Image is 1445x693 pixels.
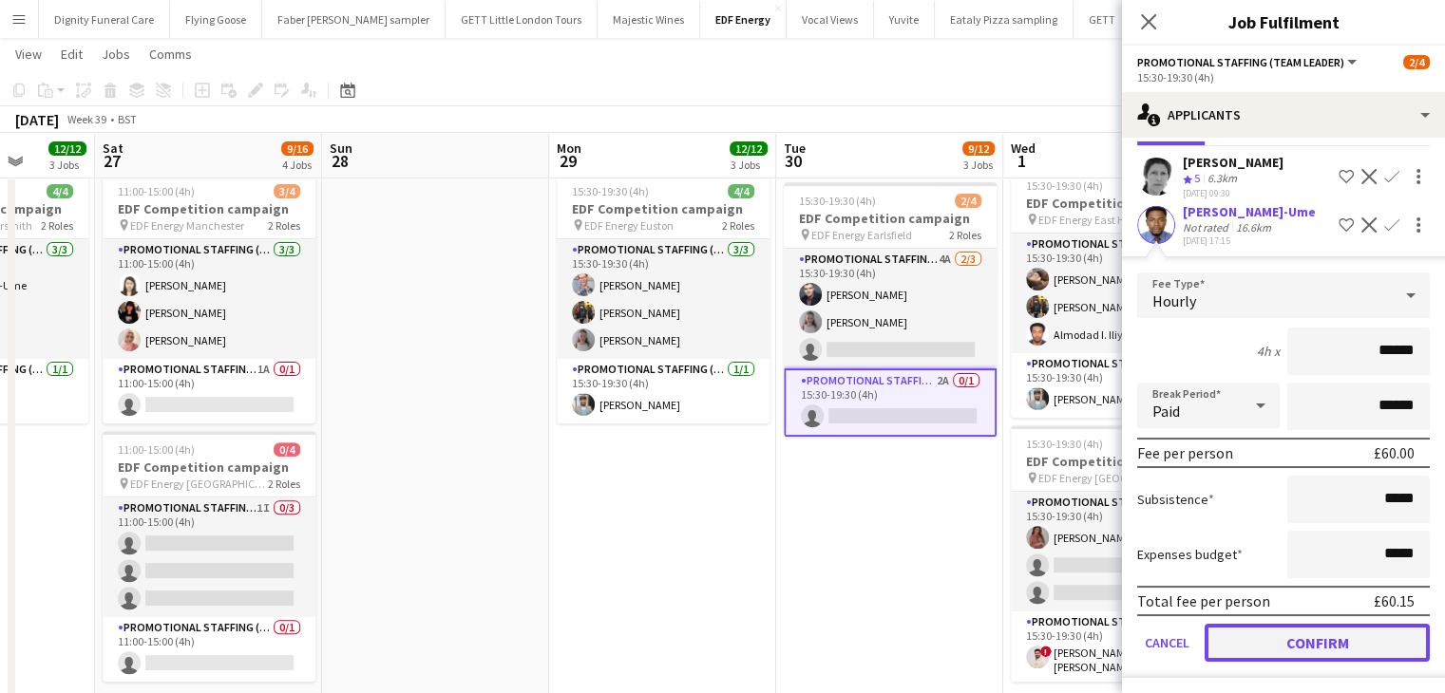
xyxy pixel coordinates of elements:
[784,368,997,437] app-card-role: Promotional Staffing (Team Leader)2A0/115:30-19:30 (4h)
[39,1,170,38] button: Dignity Funeral Care
[1011,453,1224,470] h3: EDF Competition campaign
[1011,611,1224,682] app-card-role: Promotional Staffing (Team Leader)1/115:30-19:30 (4h)![PERSON_NAME] [PERSON_NAME]
[730,141,768,156] span: 12/12
[1011,353,1224,418] app-card-role: Promotional Staffing (Team Leader)1/115:30-19:30 (4h)[PERSON_NAME]
[1074,1,1131,38] button: GETT
[572,184,649,198] span: 15:30-19:30 (4h)
[142,42,200,66] a: Comms
[554,150,581,172] span: 29
[784,182,997,437] app-job-card: 15:30-19:30 (4h)2/4EDF Competition campaign EDF Energy Earlsfield2 RolesPromotional Staffing (Fly...
[1040,646,1052,657] span: !
[1137,443,1233,462] div: Fee per person
[1183,220,1232,234] div: Not rated
[584,218,674,233] span: EDF Energy Euston
[103,617,315,682] app-card-role: Promotional Staffing (Team Leader)0/111:00-15:00 (4h)
[103,359,315,423] app-card-role: Promotional Staffing (Team Leader)1A0/111:00-15:00 (4h)
[811,228,912,242] span: EDF Energy Earlsfield
[1038,471,1176,485] span: EDF Energy [GEOGRAPHIC_DATA]
[963,158,994,172] div: 3 Jobs
[1183,203,1316,220] div: [PERSON_NAME]-Ume
[41,218,73,233] span: 2 Roles
[1205,624,1430,662] button: Confirm
[1374,443,1415,462] div: £60.00
[149,46,192,63] span: Comms
[949,228,981,242] span: 2 Roles
[103,239,315,359] app-card-role: Promotional Staffing (Flyering Staff)3/311:00-15:00 (4h)[PERSON_NAME][PERSON_NAME][PERSON_NAME]
[728,184,754,198] span: 4/4
[103,459,315,476] h3: EDF Competition campaign
[962,141,995,156] span: 9/12
[330,140,352,157] span: Sun
[94,42,138,66] a: Jobs
[1232,220,1275,234] div: 16.6km
[103,173,315,423] app-job-card: 11:00-15:00 (4h)3/4EDF Competition campaign EDF Energy Manchester2 RolesPromotional Staffing (Fly...
[722,218,754,233] span: 2 Roles
[274,184,300,198] span: 3/4
[784,210,997,227] h3: EDF Competition campaign
[1204,171,1241,187] div: 6.3km
[799,194,876,208] span: 15:30-19:30 (4h)
[935,1,1074,38] button: Eataly Pizza sampling
[327,150,352,172] span: 28
[1137,491,1214,508] label: Subsistence
[15,110,59,129] div: [DATE]
[1011,195,1224,212] h3: EDF Competition campaign
[262,1,446,38] button: Faber [PERSON_NAME] sampler
[1026,437,1103,451] span: 15:30-19:30 (4h)
[118,112,137,126] div: BST
[1257,343,1280,360] div: 4h x
[557,140,581,157] span: Mon
[598,1,700,38] button: Majestic Wines
[274,442,300,457] span: 0/4
[557,173,770,423] app-job-card: 15:30-19:30 (4h)4/4EDF Competition campaign EDF Energy Euston2 RolesPromotional Staffing (Flyerin...
[1011,425,1224,682] app-job-card: 15:30-19:30 (4h)2/4EDF Competition campaign EDF Energy [GEOGRAPHIC_DATA]2 RolesPromotional Staffi...
[1183,154,1283,171] div: [PERSON_NAME]
[48,141,86,156] span: 12/12
[103,431,315,682] app-job-card: 11:00-15:00 (4h)0/4EDF Competition campaign EDF Energy [GEOGRAPHIC_DATA]2 RolesPromotional Staffi...
[1122,92,1445,138] div: Applicants
[1194,171,1200,185] span: 5
[63,112,110,126] span: Week 39
[170,1,262,38] button: Flying Goose
[1137,624,1197,662] button: Cancel
[118,442,195,457] span: 11:00-15:00 (4h)
[103,200,315,217] h3: EDF Competition campaign
[1008,150,1036,172] span: 1
[47,184,73,198] span: 4/4
[53,42,90,66] a: Edit
[1403,55,1430,69] span: 2/4
[1183,234,1316,247] div: [DATE] 17:15
[1011,492,1224,611] app-card-role: Promotional Staffing (Flyering Staff)1/315:30-19:30 (4h)[PERSON_NAME]
[1011,167,1224,418] app-job-card: 15:30-19:30 (4h)4/4EDF Competition campaign EDF Energy East Ham2 RolesPromotional Staffing (Flyer...
[103,140,124,157] span: Sat
[557,239,770,359] app-card-role: Promotional Staffing (Flyering Staff)3/315:30-19:30 (4h)[PERSON_NAME][PERSON_NAME][PERSON_NAME]
[1038,213,1142,227] span: EDF Energy East Ham
[1137,55,1344,69] span: Promotional Staffing (Team Leader)
[557,200,770,217] h3: EDF Competition campaign
[781,150,806,172] span: 30
[130,477,268,491] span: EDF Energy [GEOGRAPHIC_DATA]
[100,150,124,172] span: 27
[1137,546,1243,563] label: Expenses budget
[282,158,313,172] div: 4 Jobs
[784,249,997,368] app-card-role: Promotional Staffing (Flyering Staff)4A2/315:30-19:30 (4h)[PERSON_NAME][PERSON_NAME]
[1011,234,1224,353] app-card-role: Promotional Staffing (Flyering Staff)3/315:30-19:30 (4h)[PERSON_NAME][PERSON_NAME]Almodad I. Iliya
[731,158,767,172] div: 3 Jobs
[874,1,935,38] button: Yuvite
[1137,591,1270,610] div: Total fee per person
[784,140,806,157] span: Tue
[268,218,300,233] span: 2 Roles
[446,1,598,38] button: GETT Little London Tours
[268,477,300,491] span: 2 Roles
[1137,70,1430,84] div: 15:30-19:30 (4h)
[557,359,770,423] app-card-role: Promotional Staffing (Team Leader)1/115:30-19:30 (4h)[PERSON_NAME]
[1152,291,1196,310] span: Hourly
[1122,9,1445,34] h3: Job Fulfilment
[8,42,49,66] a: View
